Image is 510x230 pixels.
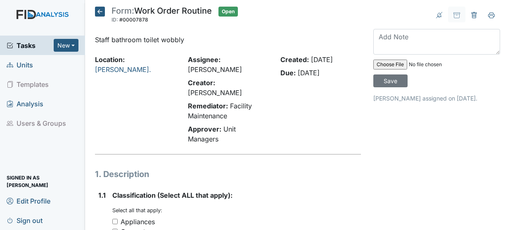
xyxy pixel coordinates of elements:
[95,168,361,180] h1: 1. Description
[7,194,50,207] span: Edit Profile
[7,175,78,188] span: Signed in as [PERSON_NAME]
[111,17,118,23] span: ID:
[111,6,134,16] span: Form:
[280,69,296,77] strong: Due:
[7,41,54,50] a: Tasks
[7,58,33,71] span: Units
[98,190,106,200] label: 1.1
[373,94,500,103] p: [PERSON_NAME] assigned on [DATE].
[112,207,162,213] small: Select all that apply:
[188,79,215,87] strong: Creator:
[7,214,43,227] span: Sign out
[121,217,155,227] div: Appliances
[119,17,148,23] span: #00007878
[188,102,228,110] strong: Remediator:
[188,55,221,64] strong: Assignee:
[111,7,212,25] div: Work Order Routine
[373,74,408,87] input: Save
[112,219,118,224] input: Appliances
[112,191,232,199] span: Classification (Select ALL that apply):
[54,39,78,52] button: New
[95,35,361,45] p: Staff bathroom toilet wobbly
[280,55,309,64] strong: Created:
[188,125,221,133] strong: Approver:
[298,69,320,77] span: [DATE]
[95,55,125,64] strong: Location:
[95,65,151,74] a: [PERSON_NAME].
[311,55,333,64] span: [DATE]
[7,97,43,110] span: Analysis
[188,89,242,97] span: [PERSON_NAME]
[218,7,238,17] span: Open
[188,65,242,74] span: [PERSON_NAME]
